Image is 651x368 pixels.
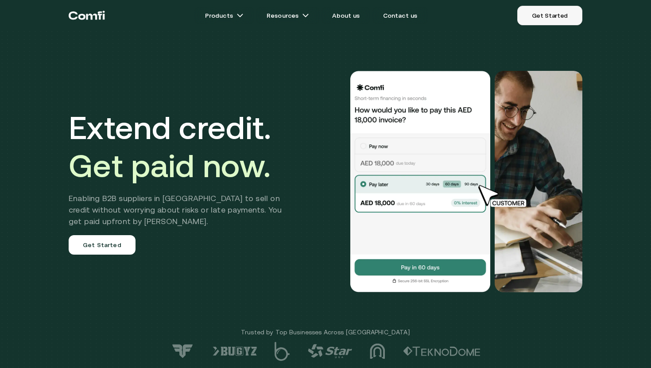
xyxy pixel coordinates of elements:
h2: Enabling B2B suppliers in [GEOGRAPHIC_DATA] to sell on credit without worrying about risks or lat... [69,193,295,227]
img: logo-5 [275,342,290,361]
span: Get paid now. [69,147,271,184]
img: Would you like to pay this AED 18,000.00 invoice? [495,71,582,292]
a: Contact us [372,7,428,24]
a: Get Started [517,6,582,25]
a: Return to the top of the Comfi home page [69,2,105,29]
a: Productsarrow icons [194,7,254,24]
img: logo-4 [308,344,352,358]
img: arrow icons [302,12,309,19]
img: logo-6 [213,346,257,356]
img: Would you like to pay this AED 18,000.00 invoice? [349,71,491,292]
img: logo-3 [370,343,385,359]
a: Resourcesarrow icons [256,7,320,24]
a: Get Started [69,235,136,255]
img: logo-2 [403,346,480,356]
h1: Extend credit. [69,108,295,185]
img: arrow icons [236,12,244,19]
img: logo-7 [170,344,195,359]
img: cursor [472,184,536,209]
a: About us [322,7,370,24]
